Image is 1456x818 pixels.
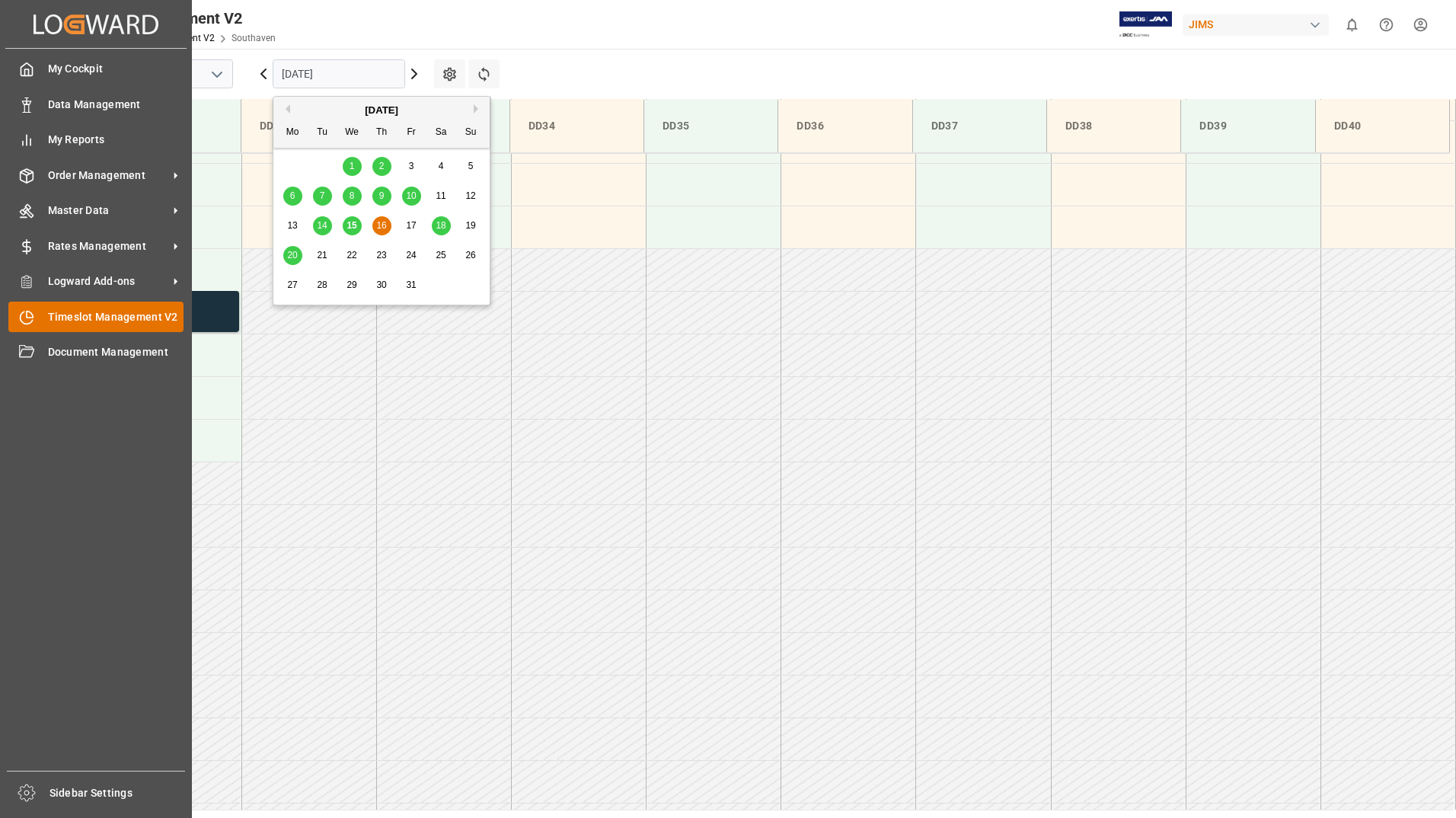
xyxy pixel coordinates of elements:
div: Choose Wednesday, October 29th, 2025 [343,276,362,295]
div: Choose Tuesday, October 7th, 2025 [313,187,332,206]
div: Choose Wednesday, October 15th, 2025 [343,216,362,235]
span: 31 [406,280,416,290]
div: Choose Sunday, October 5th, 2025 [461,157,481,176]
span: 26 [465,250,475,260]
span: Order Management [48,168,168,184]
div: Choose Thursday, October 30th, 2025 [372,276,391,295]
span: 16 [376,220,386,231]
span: 7 [320,190,325,201]
span: 23 [376,250,386,260]
div: Choose Sunday, October 19th, 2025 [461,216,481,235]
div: Choose Tuesday, October 28th, 2025 [313,276,332,295]
div: DD39 [1193,112,1302,140]
span: 2 [379,161,385,171]
div: DD40 [1328,112,1437,140]
span: 24 [406,250,416,260]
div: Tu [313,123,332,142]
span: 22 [346,250,356,260]
button: open menu [205,62,228,86]
div: Choose Thursday, October 16th, 2025 [372,216,391,235]
button: Previous Month [281,104,290,113]
div: Choose Saturday, October 11th, 2025 [432,187,451,206]
div: [DATE] [273,103,490,118]
div: Choose Friday, October 17th, 2025 [402,216,421,235]
span: 12 [465,190,475,201]
div: Choose Wednesday, October 8th, 2025 [343,187,362,206]
div: DD32 [254,112,362,140]
img: Exertis%20JAM%20-%20Email%20Logo.jpg_1722504956.jpg [1119,11,1172,38]
span: Master Data [48,203,168,219]
div: Choose Thursday, October 9th, 2025 [372,187,391,206]
div: Th [372,123,391,142]
div: Choose Monday, October 6th, 2025 [283,187,302,206]
a: Data Management [8,89,184,119]
div: Choose Tuesday, October 21st, 2025 [313,246,332,265]
span: My Reports [48,132,184,148]
input: DD-MM-YYYY [273,59,405,88]
span: 21 [317,250,327,260]
span: 15 [346,220,356,231]
div: Mo [283,123,302,142]
div: Sa [432,123,451,142]
span: Rates Management [48,238,168,254]
div: Choose Friday, October 24th, 2025 [402,246,421,265]
div: Choose Saturday, October 4th, 2025 [432,157,451,176]
div: Su [461,123,481,142]
span: 9 [379,190,385,201]
div: Choose Monday, October 13th, 2025 [283,216,302,235]
div: DD35 [656,112,765,140]
div: JIMS [1183,14,1329,36]
span: 4 [439,161,444,171]
div: DD38 [1059,112,1168,140]
span: 29 [346,280,356,290]
span: 30 [376,280,386,290]
span: 28 [317,280,327,290]
span: 17 [406,220,416,231]
span: 6 [290,190,295,201]
div: Choose Tuesday, October 14th, 2025 [313,216,332,235]
a: My Reports [8,125,184,155]
div: Choose Saturday, October 18th, 2025 [432,216,451,235]
span: Document Management [48,344,184,360]
span: 25 [436,250,445,260]
span: Logward Add-ons [48,273,168,289]
span: Sidebar Settings [49,785,186,801]
button: Help Center [1369,8,1403,42]
span: My Cockpit [48,61,184,77]
div: Choose Wednesday, October 1st, 2025 [343,157,362,176]
span: 14 [317,220,327,231]
div: Choose Monday, October 27th, 2025 [283,276,302,295]
div: Choose Monday, October 20th, 2025 [283,246,302,265]
span: Timeslot Management V2 [48,309,184,325]
span: 11 [436,190,445,201]
div: DD36 [790,112,899,140]
a: Document Management [8,337,184,367]
div: Choose Wednesday, October 22nd, 2025 [343,246,362,265]
span: 8 [350,190,355,201]
div: We [343,123,362,142]
span: Data Management [48,97,184,113]
div: Choose Friday, October 10th, 2025 [402,187,421,206]
div: DD37 [925,112,1034,140]
span: 10 [406,190,416,201]
span: 20 [287,250,297,260]
div: month 2025-10 [278,152,486,300]
div: Choose Thursday, October 2nd, 2025 [372,157,391,176]
div: Choose Saturday, October 25th, 2025 [432,246,451,265]
div: DD34 [522,112,631,140]
div: Choose Sunday, October 26th, 2025 [461,246,481,265]
div: Choose Sunday, October 12th, 2025 [461,187,481,206]
a: My Cockpit [8,54,184,84]
span: 5 [468,161,474,171]
span: 18 [436,220,445,231]
div: Fr [402,123,421,142]
span: 3 [409,161,414,171]
button: show 0 new notifications [1335,8,1369,42]
div: Choose Friday, October 3rd, 2025 [402,157,421,176]
span: 1 [350,161,355,171]
div: Choose Friday, October 31st, 2025 [402,276,421,295]
button: JIMS [1183,10,1335,39]
span: 13 [287,220,297,231]
button: Next Month [474,104,483,113]
div: Choose Thursday, October 23rd, 2025 [372,246,391,265]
